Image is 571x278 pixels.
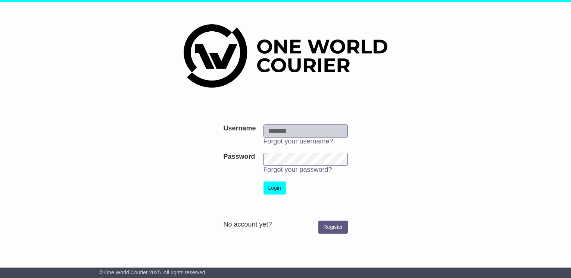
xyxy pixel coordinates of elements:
[223,221,347,229] div: No account yet?
[263,138,333,145] a: Forgot your username?
[318,221,347,234] a: Register
[263,181,286,195] button: Login
[184,24,387,88] img: One World
[223,124,256,133] label: Username
[223,153,255,161] label: Password
[99,269,207,275] span: © One World Courier 2025. All rights reserved.
[263,166,332,173] a: Forgot your password?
